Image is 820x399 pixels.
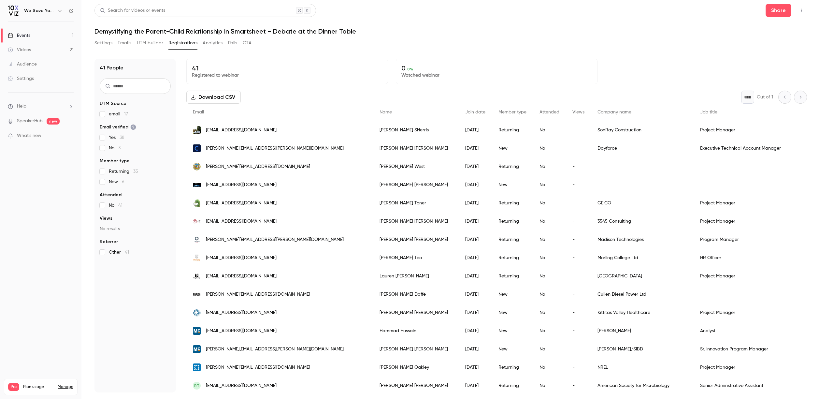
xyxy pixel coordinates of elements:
[373,358,459,377] div: [PERSON_NAME] Oakley
[566,212,591,230] div: -
[566,157,591,176] div: -
[498,110,526,114] span: Member type
[373,176,459,194] div: [PERSON_NAME] [PERSON_NAME]
[118,146,121,150] span: 3
[533,230,566,249] div: No
[380,110,392,114] span: Name
[228,38,237,48] button: Polls
[566,267,591,285] div: -
[492,176,533,194] div: New
[100,124,136,130] span: Email verified
[533,212,566,230] div: No
[109,111,128,117] span: email
[120,135,124,140] span: 38
[194,383,199,389] span: RT
[566,194,591,212] div: -
[694,212,817,230] div: Project Manager
[533,249,566,267] div: No
[492,139,533,157] div: New
[137,38,163,48] button: UTM builder
[206,218,277,225] span: [EMAIL_ADDRESS][DOMAIN_NAME]
[591,230,694,249] div: Madison Technologies
[533,377,566,395] div: No
[373,139,459,157] div: [PERSON_NAME] [PERSON_NAME]
[109,179,124,185] span: New
[124,112,128,116] span: 17
[492,121,533,139] div: Returning
[8,103,74,110] li: help-dropdown-opener
[459,285,492,303] div: [DATE]
[700,110,717,114] span: Job title
[566,358,591,377] div: -
[373,267,459,285] div: Lauren [PERSON_NAME]
[193,327,201,335] img: mckesson.com
[459,303,492,322] div: [DATE]
[100,239,118,245] span: Referrer
[566,303,591,322] div: -
[193,272,201,280] img: kingcounty.gov
[459,249,492,267] div: [DATE]
[401,64,592,72] p: 0
[8,75,34,82] div: Settings
[373,285,459,303] div: [PERSON_NAME] Daffe
[492,267,533,285] div: Returning
[459,194,492,212] div: [DATE]
[47,118,60,125] span: new
[566,121,591,139] div: -
[566,322,591,340] div: -
[539,110,559,114] span: Attended
[193,163,201,170] img: health.mo.gov
[206,346,344,353] span: [PERSON_NAME][EMAIL_ADDRESS][PERSON_NAME][DOMAIN_NAME]
[533,358,566,377] div: No
[401,72,592,79] p: Watched webinar
[193,183,201,187] img: jonesday.com
[597,110,631,114] span: Company name
[206,291,310,298] span: [PERSON_NAME][EMAIL_ADDRESS][DOMAIN_NAME]
[373,377,459,395] div: [PERSON_NAME] [PERSON_NAME]
[694,322,817,340] div: Analyst
[100,226,171,232] p: No results
[533,303,566,322] div: No
[533,322,566,340] div: No
[459,267,492,285] div: [DATE]
[100,215,112,222] span: Views
[193,309,201,317] img: kvhealthcare.org
[533,176,566,194] div: No
[459,230,492,249] div: [DATE]
[206,145,344,152] span: [PERSON_NAME][EMAIL_ADDRESS][PERSON_NAME][DOMAIN_NAME]
[407,67,413,71] span: 0 %
[591,303,694,322] div: Kittitas Valley Healthcare
[8,47,31,53] div: Videos
[17,103,26,110] span: Help
[206,328,277,334] span: [EMAIL_ADDRESS][DOMAIN_NAME]
[533,139,566,157] div: No
[118,38,131,48] button: Emails
[373,157,459,176] div: [PERSON_NAME] West
[459,157,492,176] div: [DATE]
[533,157,566,176] div: No
[459,212,492,230] div: [DATE]
[566,249,591,267] div: -
[373,303,459,322] div: [PERSON_NAME] [PERSON_NAME]
[66,133,74,139] iframe: Noticeable Trigger
[533,267,566,285] div: No
[206,182,277,188] span: [EMAIL_ADDRESS][DOMAIN_NAME]
[203,38,223,48] button: Analytics
[694,230,817,249] div: Program Manager
[8,6,19,16] img: We Save You Time!
[459,340,492,358] div: [DATE]
[694,377,817,395] div: Senior Adminstrative Assistant
[694,194,817,212] div: Project Manager
[492,212,533,230] div: Returning
[566,285,591,303] div: -
[109,145,121,151] span: No
[694,340,817,358] div: Sr. Innovation Program Manager
[373,322,459,340] div: Hammad Hussain
[58,384,73,390] a: Manage
[694,267,817,285] div: Project Manager
[109,168,138,175] span: Returning
[24,7,55,14] h6: We Save You Time!
[591,267,694,285] div: [GEOGRAPHIC_DATA]
[591,121,694,139] div: SonRay Construction
[591,212,694,230] div: 3545 Consulting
